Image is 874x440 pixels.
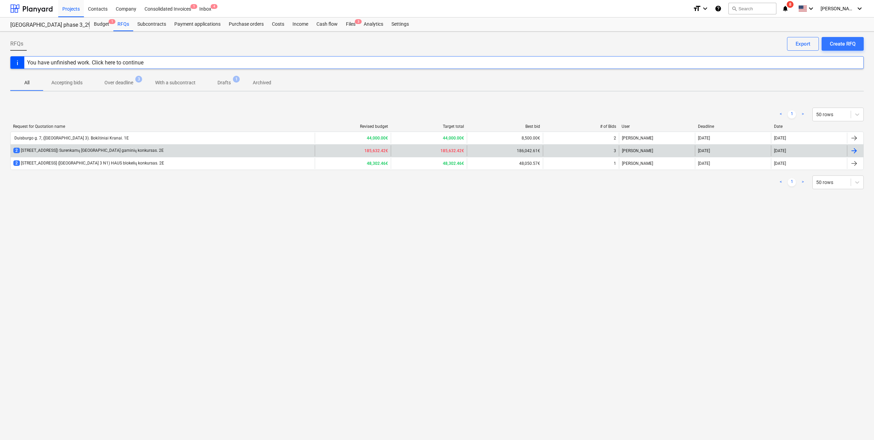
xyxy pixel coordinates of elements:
[155,79,196,86] p: With a subcontract
[782,4,789,13] i: notifications
[387,17,413,31] a: Settings
[774,161,786,166] div: [DATE]
[467,158,543,169] div: 48,050.57€
[90,17,113,31] a: Budget1
[443,136,464,140] b: 44,000.00€
[787,1,794,8] span: 8
[698,148,710,153] div: [DATE]
[698,124,769,129] div: Deadline
[13,160,20,166] span: 2
[13,136,129,141] div: Duisburgo g. 7, ([GEOGRAPHIC_DATA] 3). Bokštiniai Kranai. 1E
[225,17,268,31] a: Purchase orders
[619,133,695,144] div: [PERSON_NAME]
[614,148,616,153] div: 3
[10,22,82,29] div: [GEOGRAPHIC_DATA] phase 3_2901993/2901994/2901995
[796,39,810,48] div: Export
[190,4,197,9] span: 1
[467,133,543,144] div: 8,500.00€
[440,148,464,153] b: 185,632.42€
[367,161,388,166] b: 48,302.46€
[777,178,785,186] a: Previous page
[614,161,616,166] div: 1
[355,19,362,24] span: 3
[90,17,113,31] div: Budget
[467,145,543,156] div: 186,042.61€
[732,6,737,11] span: search
[698,136,710,140] div: [DATE]
[18,79,35,86] p: All
[788,178,796,186] a: Page 1 is your current page
[774,136,786,140] div: [DATE]
[774,148,786,153] div: [DATE]
[364,148,388,153] b: 185,632.42€
[51,79,83,86] p: Accepting bids
[104,79,133,86] p: Over deadline
[777,110,785,119] a: Previous page
[693,4,701,13] i: format_size
[342,17,360,31] div: Files
[619,145,695,156] div: [PERSON_NAME]
[317,124,388,129] div: Revised budget
[367,136,388,140] b: 44,000.00€
[394,124,464,129] div: Target total
[253,79,271,86] p: Archived
[133,17,170,31] a: Subcontracts
[113,17,133,31] a: RFQs
[170,17,225,31] a: Payment applications
[821,6,855,11] span: [PERSON_NAME]
[268,17,288,31] a: Costs
[807,4,815,13] i: keyboard_arrow_down
[546,124,616,129] div: # of Bids
[840,407,874,440] iframe: Chat Widget
[788,110,796,119] a: Page 1 is your current page
[822,37,864,51] button: Create RFQ
[312,17,342,31] a: Cash flow
[799,110,807,119] a: Next page
[470,124,540,129] div: Best bid
[13,160,164,166] div: [STREET_ADDRESS] ([GEOGRAPHIC_DATA] 3 N1) HAUS blokelių konkursas. 2E
[109,19,115,24] span: 1
[233,76,240,83] span: 1
[799,178,807,186] a: Next page
[728,3,776,14] button: Search
[614,136,616,140] div: 2
[622,124,692,129] div: User
[27,59,143,66] div: You have unfinished work. Click here to continue
[443,161,464,166] b: 48,302.46€
[619,158,695,169] div: [PERSON_NAME]
[288,17,312,31] a: Income
[360,17,387,31] a: Analytics
[13,124,312,129] div: Request for Quotation name
[217,79,231,86] p: Drafts
[787,37,819,51] button: Export
[135,76,142,83] span: 3
[13,148,20,153] span: 2
[774,124,845,129] div: Date
[715,4,722,13] i: Knowledge base
[856,4,864,13] i: keyboard_arrow_down
[698,161,710,166] div: [DATE]
[830,39,856,48] div: Create RFQ
[10,40,23,48] span: RFQs
[211,4,217,9] span: 4
[701,4,709,13] i: keyboard_arrow_down
[342,17,360,31] a: Files3
[13,148,164,154] div: [STREET_ADDRESS]) Surenkamų [GEOGRAPHIC_DATA] gaminių konkursas. 2E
